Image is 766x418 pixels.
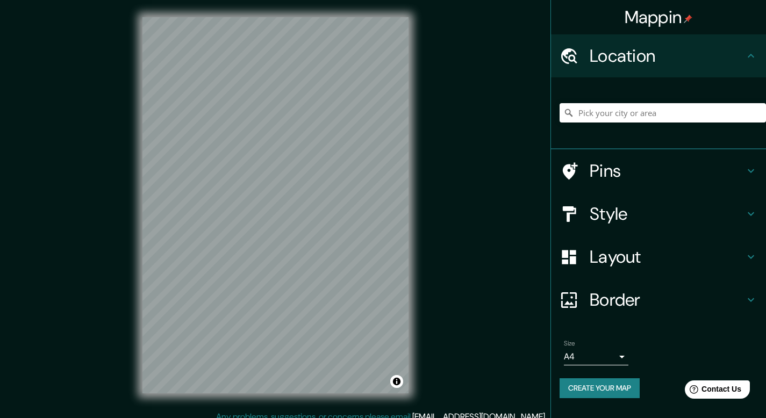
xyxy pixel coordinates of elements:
[142,17,409,393] canvas: Map
[590,45,744,67] h4: Location
[590,246,744,268] h4: Layout
[551,278,766,321] div: Border
[551,235,766,278] div: Layout
[684,15,692,23] img: pin-icon.png
[590,289,744,311] h4: Border
[551,192,766,235] div: Style
[564,339,575,348] label: Size
[590,203,744,225] h4: Style
[590,160,744,182] h4: Pins
[390,375,403,388] button: Toggle attribution
[564,348,628,365] div: A4
[560,378,640,398] button: Create your map
[551,149,766,192] div: Pins
[670,376,754,406] iframe: Help widget launcher
[625,6,693,28] h4: Mappin
[551,34,766,77] div: Location
[560,103,766,122] input: Pick your city or area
